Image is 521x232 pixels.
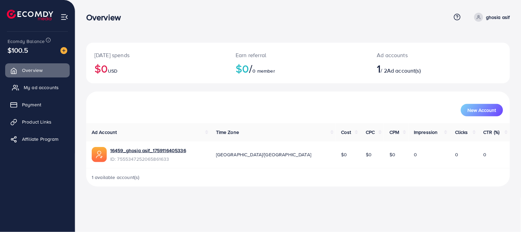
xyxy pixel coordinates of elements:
span: [GEOGRAPHIC_DATA]/[GEOGRAPHIC_DATA] [216,151,312,158]
p: Earn referral [236,51,360,59]
a: Overview [5,63,70,77]
button: New Account [461,104,503,116]
img: ic-ads-acc.e4c84228.svg [92,147,107,162]
h2: $0 [236,62,360,75]
span: 1 [377,61,381,76]
a: Affiliate Program [5,132,70,146]
span: ID: 7555347252065861633 [110,156,186,162]
span: 0 [455,151,458,158]
span: $0 [389,151,395,158]
span: / [249,61,253,76]
span: 0 [414,151,417,158]
span: New Account [468,108,496,113]
a: 16459_ghosia asif_1759116405336 [110,147,186,154]
span: Time Zone [216,129,239,136]
span: Payment [22,101,41,108]
span: Clicks [455,129,468,136]
span: 1 available account(s) [92,174,140,181]
img: menu [60,13,68,21]
h2: $0 [94,62,219,75]
span: CPM [389,129,399,136]
a: ghosia asif [472,13,510,22]
span: $100.5 [8,45,28,55]
span: $0 [366,151,372,158]
span: Overview [22,67,43,74]
a: Payment [5,98,70,112]
span: Affiliate Program [22,136,59,143]
p: ghosia asif [486,13,510,21]
span: USD [108,67,117,74]
span: 0 [484,151,487,158]
span: CPC [366,129,375,136]
p: [DATE] spends [94,51,219,59]
iframe: Chat [492,201,516,227]
p: Ad accounts [377,51,467,59]
img: image [60,47,67,54]
span: Ecomdy Balance [8,38,45,45]
span: Ad Account [92,129,117,136]
span: My ad accounts [24,84,59,91]
span: Product Links [22,118,52,125]
span: $0 [341,151,347,158]
h2: / 2 [377,62,467,75]
span: Ad account(s) [387,67,421,74]
span: 0 member [253,67,275,74]
span: CTR (%) [484,129,500,136]
span: Impression [414,129,438,136]
img: logo [7,10,53,20]
a: Product Links [5,115,70,129]
h3: Overview [86,12,126,22]
span: Cost [341,129,351,136]
a: My ad accounts [5,81,70,94]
